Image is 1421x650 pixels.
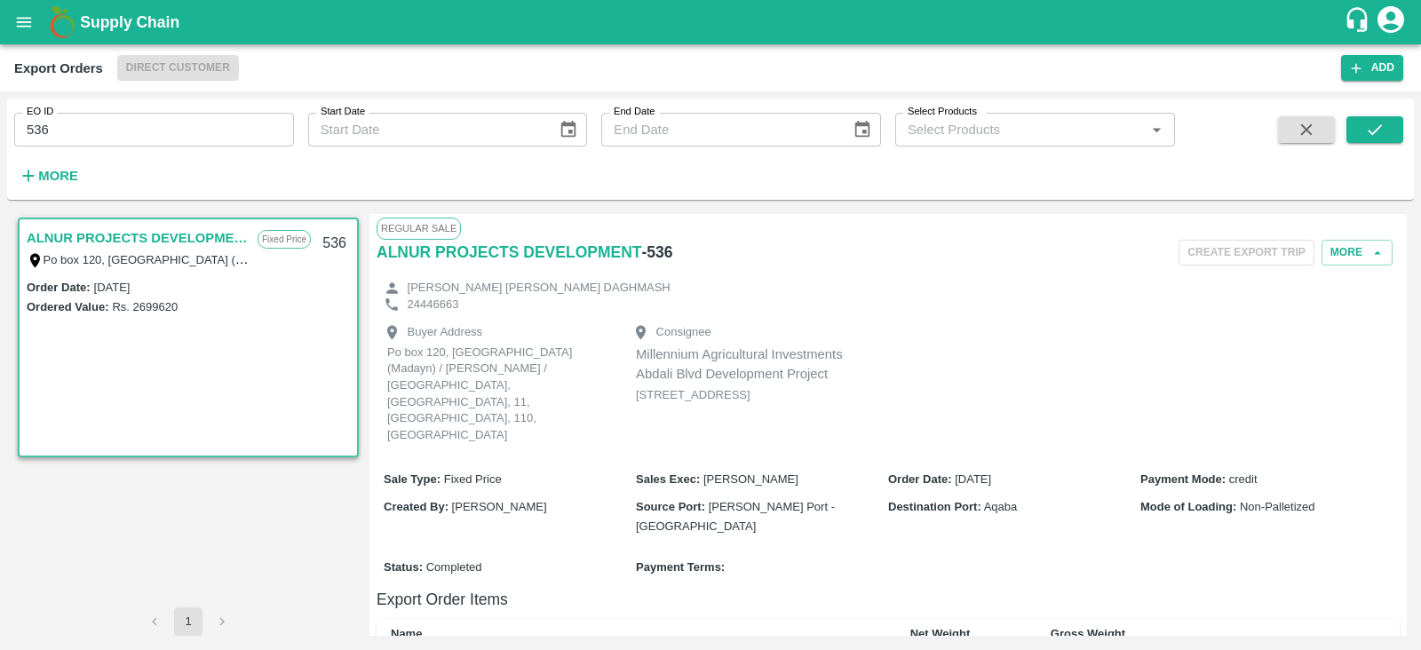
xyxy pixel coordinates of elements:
input: Enter EO ID [14,113,294,147]
b: Quantity [782,636,829,649]
b: Destination Port : [888,500,981,513]
p: Buyer Address [408,324,483,341]
b: Sale Type : [384,472,441,486]
button: Open [1145,118,1168,141]
b: Order Date : [888,472,952,486]
div: 536 [312,223,357,265]
span: Non-Palletized [1240,500,1315,513]
b: Mode of Loading : [1140,500,1236,513]
a: Supply Chain [80,10,1344,35]
p: [STREET_ADDRESS] [636,387,849,404]
span: credit [1229,472,1258,486]
button: page 1 [174,607,202,636]
span: [DATE] [955,472,991,486]
b: Payment Mode : [1140,472,1226,486]
p: Consignee [656,324,711,341]
span: Aqaba [984,500,1018,513]
div: customer-support [1344,6,1375,38]
input: End Date [601,113,838,147]
b: Gross Weight [1051,627,1125,640]
b: Payment Terms : [636,560,725,574]
b: Net Weight [910,627,971,640]
label: Ordered Value: [27,300,108,313]
button: Add [1341,55,1403,81]
p: [PERSON_NAME] [PERSON_NAME] DAGHMASH [408,280,671,297]
b: Source Port : [636,500,705,513]
button: More [1322,240,1393,266]
span: [PERSON_NAME] Port - [GEOGRAPHIC_DATA] [636,500,835,533]
h6: - 536 [642,240,673,265]
p: Fixed Price [258,230,311,249]
button: Choose date [845,113,879,147]
span: Completed [426,560,482,574]
div: account of current user [1375,4,1407,41]
label: Rs. 2699620 [112,300,178,313]
b: Status : [384,560,423,574]
a: ALNUR PROJECTS DEVELOPMENT [377,240,642,265]
p: Millennium Agricultural Investments‎ ‎Abdali Blvd Development Project [636,345,849,384]
nav: pagination navigation [138,607,239,636]
label: Order Date : [27,281,91,294]
span: Regular Sale [377,218,461,239]
p: Po box 120, [GEOGRAPHIC_DATA] (Madayn) / [PERSON_NAME] / [GEOGRAPHIC_DATA], [GEOGRAPHIC_DATA], 11... [387,345,600,443]
b: Supply Chain [80,13,179,31]
b: Created By : [384,500,449,513]
button: Choose date [552,113,585,147]
h6: Export Order Items [377,587,1400,612]
button: More [14,161,83,191]
input: Start Date [308,113,544,147]
label: End Date [614,105,655,119]
b: Ordered Value [1244,636,1322,649]
span: [PERSON_NAME] [452,500,547,513]
label: Select Products [908,105,977,119]
b: Sales Exec : [636,472,700,486]
label: EO ID [27,105,53,119]
label: [DATE] [94,281,131,294]
button: open drawer [4,2,44,43]
p: 24446663 [408,297,459,313]
span: [PERSON_NAME] [703,472,798,486]
b: Brand [592,636,626,649]
label: Start Date [321,105,365,119]
input: Select Products [901,118,1140,141]
span: Fixed Price [444,472,502,486]
strong: More [38,169,78,183]
b: Name [391,627,422,640]
img: logo [44,4,80,40]
a: ALNUR PROJECTS DEVELOPMENT [27,226,249,250]
div: Export Orders [14,57,103,80]
label: Po box 120, [GEOGRAPHIC_DATA] (Madayn) / [PERSON_NAME] / [GEOGRAPHIC_DATA], [GEOGRAPHIC_DATA], 11... [44,252,940,266]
